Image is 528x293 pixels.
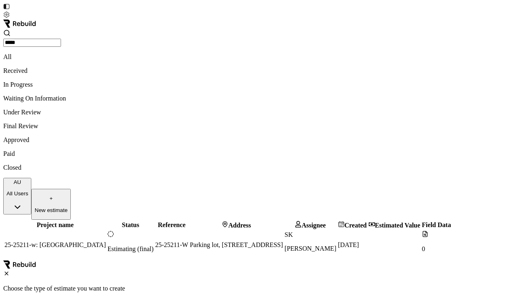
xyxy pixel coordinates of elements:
[3,20,36,28] img: Rebuild
[3,164,525,171] p: Closed
[35,207,68,213] p: New estimate
[4,241,106,249] p: 25-25211-w: [GEOGRAPHIC_DATA]
[338,221,367,229] div: Created
[3,178,31,214] button: AUAll Users
[190,221,283,229] div: Address
[3,67,525,74] p: Received
[155,221,188,229] div: Reference
[422,221,451,229] div: Field Data
[3,150,525,157] p: Paid
[3,53,525,61] p: All
[35,195,68,201] p: +
[3,260,36,269] img: Rebuild
[7,190,28,197] p: All Users
[4,221,106,229] div: Project name
[3,95,525,102] p: Waiting On Information
[3,136,525,144] p: Approved
[285,231,293,238] span: SK
[3,285,525,292] p: Choose the type of estimate you want to create
[31,189,71,220] button: +New estimate
[13,179,21,185] span: AU
[190,230,284,260] td: Parking lot, [STREET_ADDRESS]
[285,221,336,229] div: Assignee
[107,221,153,229] div: Status
[3,122,525,130] p: Final Review
[155,241,188,249] p: 25-25211-W
[3,109,525,116] p: Under Review
[369,221,421,229] div: Estimated Value
[285,245,336,252] p: [PERSON_NAME]
[3,3,10,10] img: toggle sidebar
[338,241,367,249] p: [DATE]
[422,245,451,253] p: 0
[107,245,153,253] p: Estimating (final)
[3,81,525,88] p: In Progress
